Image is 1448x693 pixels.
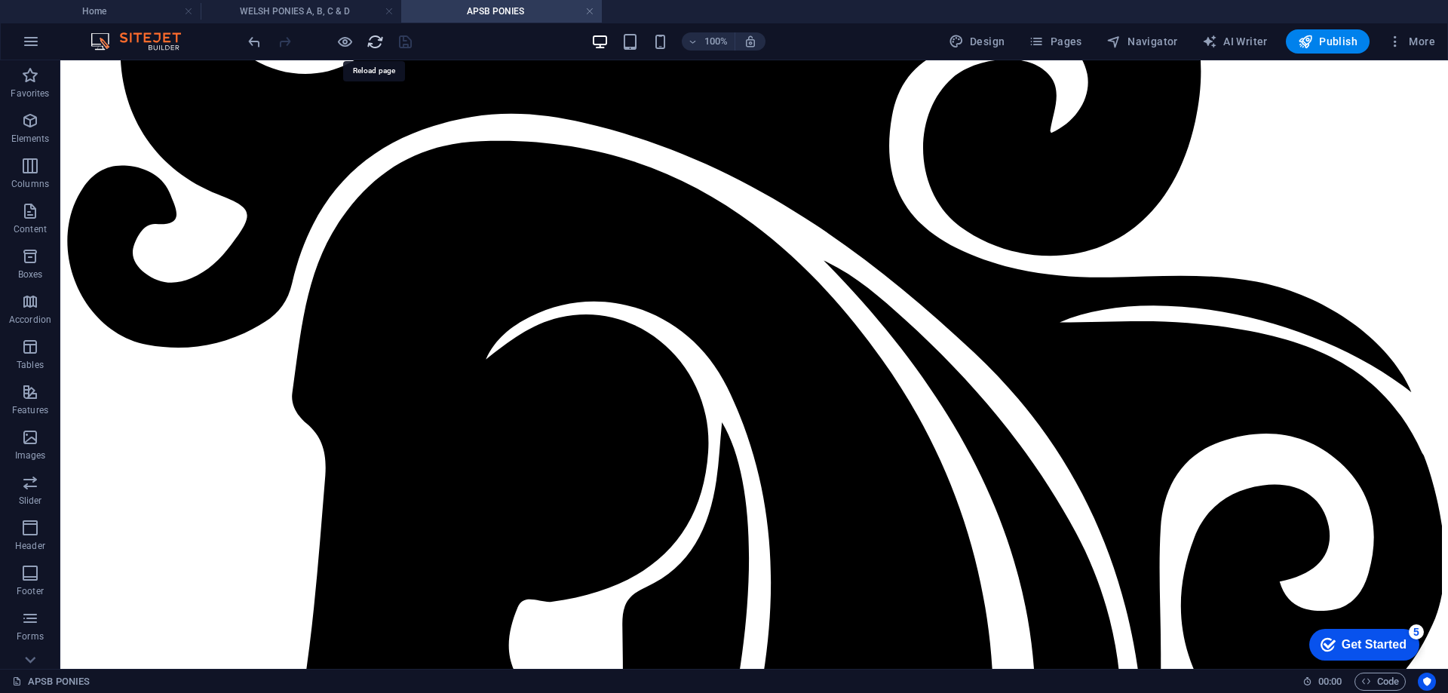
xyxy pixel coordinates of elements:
[18,268,43,281] p: Boxes
[12,673,90,691] a: Click to cancel selection. Double-click to open Pages
[12,8,122,39] div: Get Started 5 items remaining, 0% complete
[246,33,263,51] i: Undo: Change text (Ctrl+Z)
[1388,34,1435,49] span: More
[245,32,263,51] button: undo
[1196,29,1274,54] button: AI Writer
[87,32,200,51] img: Editor Logo
[1298,34,1357,49] span: Publish
[14,223,47,235] p: Content
[704,32,729,51] h6: 100%
[112,3,127,18] div: 5
[1106,34,1178,49] span: Navigator
[336,32,354,51] button: Click here to leave preview mode and continue editing
[1029,34,1081,49] span: Pages
[1202,34,1268,49] span: AI Writer
[949,34,1005,49] span: Design
[682,32,735,51] button: 100%
[1361,673,1399,691] span: Code
[9,314,51,326] p: Accordion
[1318,673,1342,691] span: 00 00
[11,87,49,100] p: Favorites
[17,359,44,371] p: Tables
[11,133,50,145] p: Elements
[19,495,42,507] p: Slider
[366,32,384,51] button: reload
[744,35,757,48] i: On resize automatically adjust zoom level to fit chosen device.
[12,404,48,416] p: Features
[1354,673,1406,691] button: Code
[201,3,401,20] h4: WELSH PONIES A, B, C & D
[17,630,44,642] p: Forms
[1329,676,1331,687] span: :
[15,540,45,552] p: Header
[943,29,1011,54] button: Design
[401,3,602,20] h4: APSB PONIES
[44,17,109,30] div: Get Started
[943,29,1011,54] div: Design (Ctrl+Alt+Y)
[1382,29,1441,54] button: More
[17,585,44,597] p: Footer
[1302,673,1342,691] h6: Session time
[11,178,49,190] p: Columns
[15,449,46,461] p: Images
[1286,29,1370,54] button: Publish
[1100,29,1184,54] button: Navigator
[1418,673,1436,691] button: Usercentrics
[1023,29,1088,54] button: Pages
